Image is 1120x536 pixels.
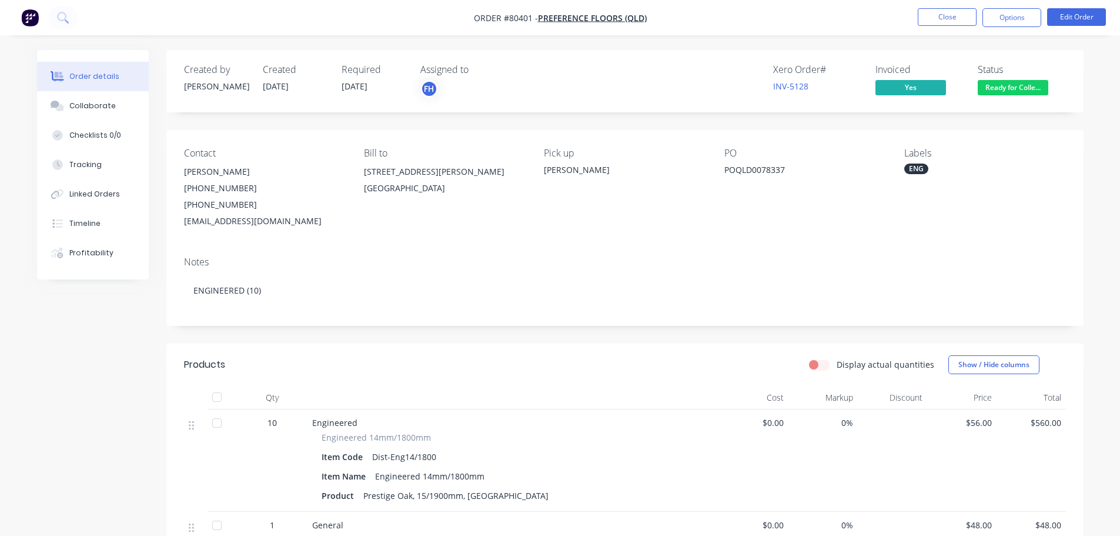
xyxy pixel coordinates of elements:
[342,81,367,92] span: [DATE]
[875,64,964,75] div: Invoiced
[184,164,345,180] div: [PERSON_NAME]
[69,248,113,258] div: Profitability
[858,386,927,410] div: Discount
[69,218,101,229] div: Timeline
[322,431,431,444] span: Engineered 14mm/1800mm
[1047,8,1106,26] button: Edit Order
[420,80,438,98] button: FH
[978,64,1066,75] div: Status
[342,64,406,75] div: Required
[263,64,327,75] div: Created
[793,417,853,429] span: 0%
[982,8,1041,27] button: Options
[364,164,525,180] div: [STREET_ADDRESS][PERSON_NAME]
[69,101,116,111] div: Collaborate
[370,468,489,485] div: Engineered 14mm/1800mm
[364,180,525,197] div: [GEOGRAPHIC_DATA]
[474,12,538,24] span: Order #80401 -
[322,487,359,504] div: Product
[773,81,808,92] a: INV-5128
[184,80,249,92] div: [PERSON_NAME]
[724,417,784,429] span: $0.00
[322,448,367,465] div: Item Code
[312,520,343,531] span: General
[37,91,149,121] button: Collaborate
[724,164,871,180] div: POQLD0078337
[69,159,102,170] div: Tracking
[544,148,705,159] div: Pick up
[359,487,553,504] div: Prestige Oak, 15/1900mm, [GEOGRAPHIC_DATA]
[978,80,1048,95] span: Ready for Colle...
[875,80,946,95] span: Yes
[184,257,1066,268] div: Notes
[37,62,149,91] button: Order details
[37,121,149,150] button: Checklists 0/0
[918,8,977,26] button: Close
[364,148,525,159] div: Bill to
[184,180,345,197] div: [PHONE_NUMBER]
[932,519,992,531] span: $48.00
[904,164,928,174] div: ENG
[263,81,289,92] span: [DATE]
[312,417,357,428] span: Engineered
[367,448,441,465] div: Dist-Eng14/1800
[724,519,784,531] span: $0.00
[237,386,307,410] div: Qty
[37,209,149,238] button: Timeline
[904,148,1065,159] div: Labels
[364,164,525,201] div: [STREET_ADDRESS][PERSON_NAME][GEOGRAPHIC_DATA]
[69,71,119,82] div: Order details
[1001,417,1061,429] span: $560.00
[184,164,345,229] div: [PERSON_NAME][PHONE_NUMBER][PHONE_NUMBER][EMAIL_ADDRESS][DOMAIN_NAME]
[719,386,788,410] div: Cost
[184,64,249,75] div: Created by
[184,197,345,213] div: [PHONE_NUMBER]
[978,80,1048,98] button: Ready for Colle...
[948,355,1039,374] button: Show / Hide columns
[932,417,992,429] span: $56.00
[184,358,225,372] div: Products
[1001,519,1061,531] span: $48.00
[184,148,345,159] div: Contact
[724,148,885,159] div: PO
[37,150,149,179] button: Tracking
[322,468,370,485] div: Item Name
[927,386,997,410] div: Price
[268,417,277,429] span: 10
[773,64,861,75] div: Xero Order #
[420,64,538,75] div: Assigned to
[37,238,149,268] button: Profitability
[997,386,1066,410] div: Total
[544,164,705,176] div: [PERSON_NAME]
[793,519,853,531] span: 0%
[69,130,121,141] div: Checklists 0/0
[270,519,275,531] span: 1
[69,189,120,199] div: Linked Orders
[37,179,149,209] button: Linked Orders
[21,9,39,26] img: Factory
[837,358,934,371] label: Display actual quantities
[788,386,858,410] div: Markup
[184,213,345,229] div: [EMAIL_ADDRESS][DOMAIN_NAME]
[538,12,647,24] a: Preference Floors (QLD)
[184,272,1066,308] div: ENGINEERED (10)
